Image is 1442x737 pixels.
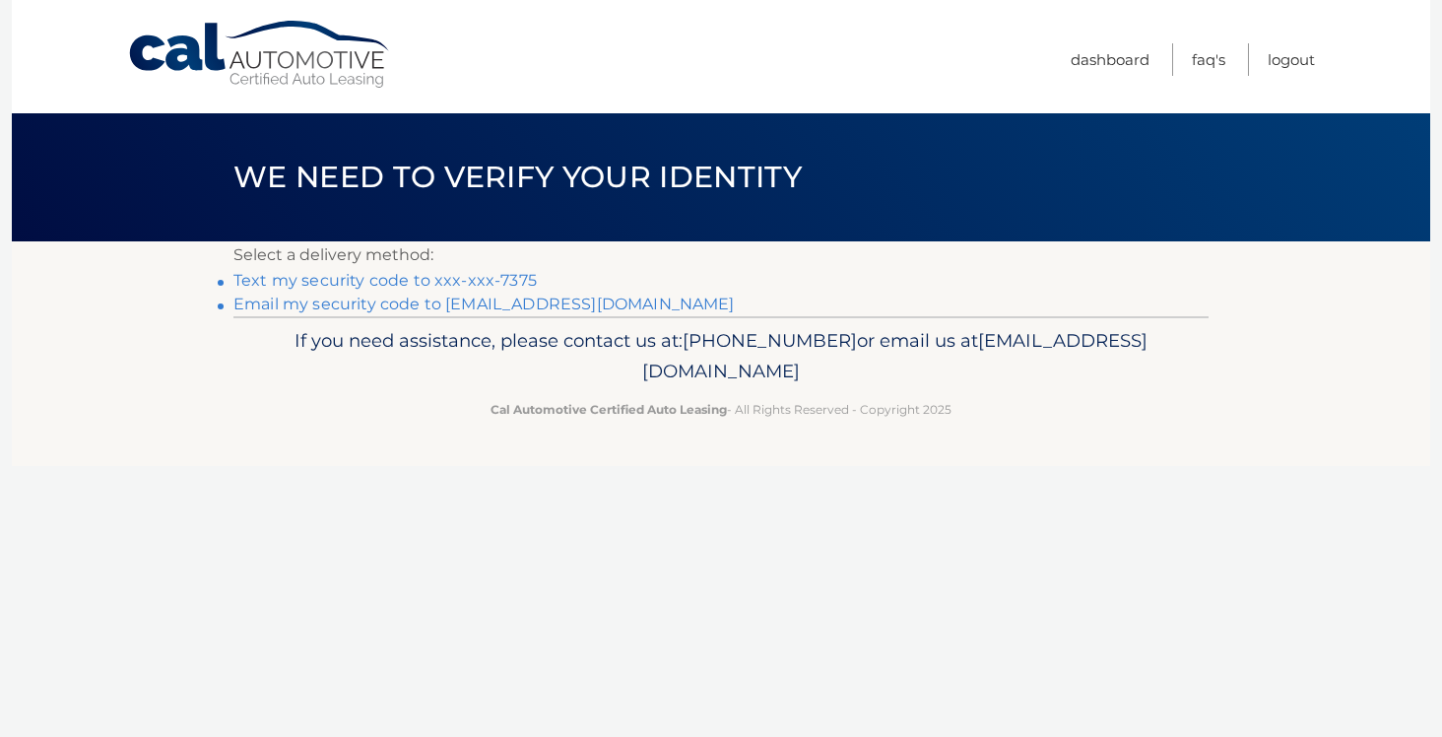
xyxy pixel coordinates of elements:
a: Text my security code to xxx-xxx-7375 [233,271,537,290]
a: Logout [1268,43,1315,76]
a: FAQ's [1192,43,1225,76]
p: If you need assistance, please contact us at: or email us at [246,325,1196,388]
p: Select a delivery method: [233,241,1209,269]
a: Dashboard [1071,43,1149,76]
span: We need to verify your identity [233,159,802,195]
span: [PHONE_NUMBER] [683,329,857,352]
strong: Cal Automotive Certified Auto Leasing [491,402,727,417]
a: Email my security code to [EMAIL_ADDRESS][DOMAIN_NAME] [233,295,735,313]
a: Cal Automotive [127,20,393,90]
p: - All Rights Reserved - Copyright 2025 [246,399,1196,420]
